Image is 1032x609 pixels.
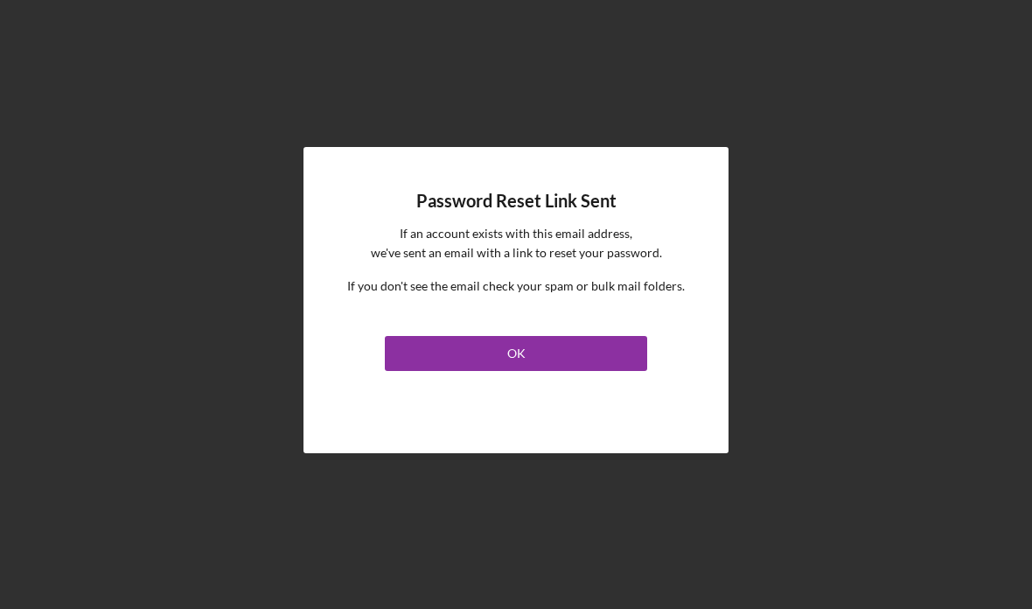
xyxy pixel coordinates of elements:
[385,329,647,371] a: OK
[507,336,526,371] div: OK
[371,224,662,263] p: If an account exists with this email address, we've sent an email with a link to reset your passw...
[416,191,617,211] h4: Password Reset Link Sent
[347,276,685,296] p: If you don't see the email check your spam or bulk mail folders.
[385,336,647,371] button: OK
